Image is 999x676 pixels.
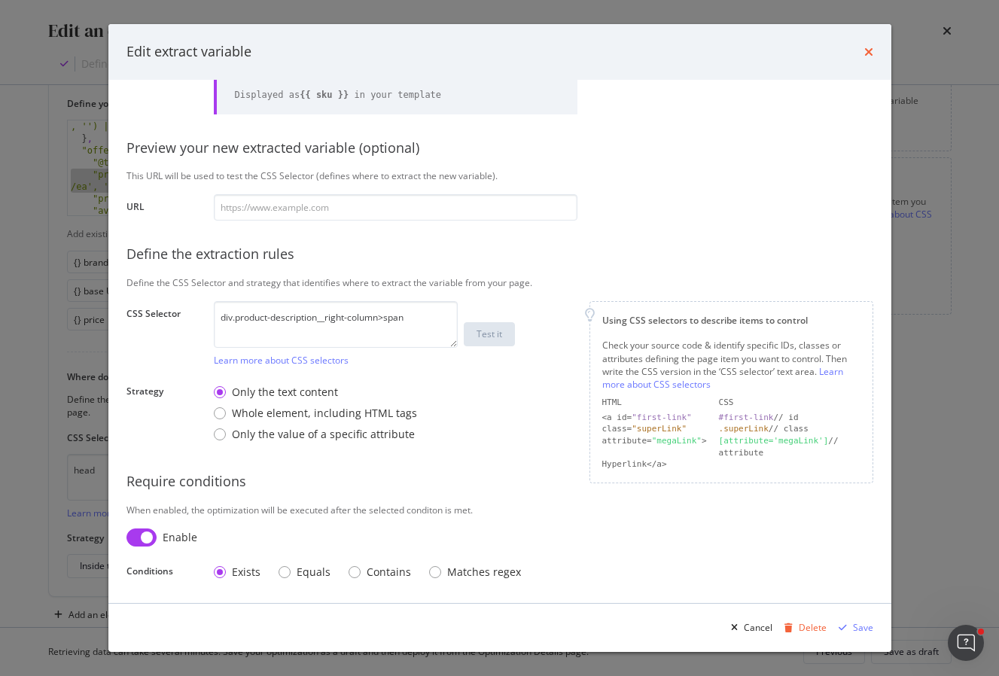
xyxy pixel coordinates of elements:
[214,194,577,221] input: https://www.example.com
[126,472,873,492] div: Require conditions
[297,565,330,580] div: Equals
[864,42,873,62] div: times
[602,339,860,391] div: Check your source code & identify specific IDs, classes or attributes defining the page item you ...
[632,413,691,422] div: "first-link"
[214,427,417,442] div: Only the value of a specific attribute
[719,413,774,422] div: #first-link
[126,50,202,110] label: Name
[602,397,707,409] div: HTML
[725,616,772,640] button: Cancel
[719,436,829,446] div: [attribute='megaLink']
[447,565,521,580] div: Matches regex
[126,169,873,182] div: This URL will be used to test the CSS Selector (defines where to extract the new variable).
[719,435,860,458] div: // attribute
[778,616,827,640] button: Delete
[126,139,873,158] div: Preview your new extracted variable (optional)
[853,621,873,634] div: Save
[235,89,442,102] div: Displayed as in your template
[429,565,521,580] div: Matches regex
[367,565,411,580] div: Contains
[799,621,827,634] div: Delete
[232,406,417,421] div: Whole element, including HTML tags
[108,24,891,652] div: modal
[126,200,202,217] label: URL
[126,504,873,516] div: When enabled, the optimization will be executed after the selected conditon is met.
[719,412,860,424] div: // id
[163,530,197,545] div: Enable
[126,565,202,581] label: Conditions
[602,412,707,424] div: <a id=
[232,385,338,400] div: Only the text content
[602,314,860,327] div: Using CSS selectors to describe items to control
[632,424,687,434] div: "superLink"
[602,365,843,391] a: Learn more about CSS selectors
[602,423,707,435] div: class=
[719,424,769,434] div: .superLink
[232,565,260,580] div: Exists
[602,458,707,470] div: Hyperlink</a>
[349,565,411,580] div: Contains
[214,301,458,348] textarea: div.product-description__right-column>span
[126,42,251,62] div: Edit extract variable
[126,307,202,363] label: CSS Selector
[214,354,349,367] a: Learn more about CSS selectors
[744,621,772,634] div: Cancel
[126,245,873,264] div: Define the extraction rules
[602,435,707,458] div: attribute= >
[300,90,349,100] b: {{ sku }}
[214,406,417,421] div: Whole element, including HTML tags
[214,385,417,400] div: Only the text content
[719,397,860,409] div: CSS
[833,616,873,640] button: Save
[214,565,260,580] div: Exists
[719,423,860,435] div: // class
[126,385,202,444] label: Strategy
[232,427,415,442] div: Only the value of a specific attribute
[477,327,502,340] div: Test it
[464,322,515,346] button: Test it
[126,276,873,289] div: Define the CSS Selector and strategy that identifies where to extract the variable from your page.
[279,565,330,580] div: Equals
[652,436,702,446] div: "megaLink"
[948,625,984,661] iframe: Intercom live chat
